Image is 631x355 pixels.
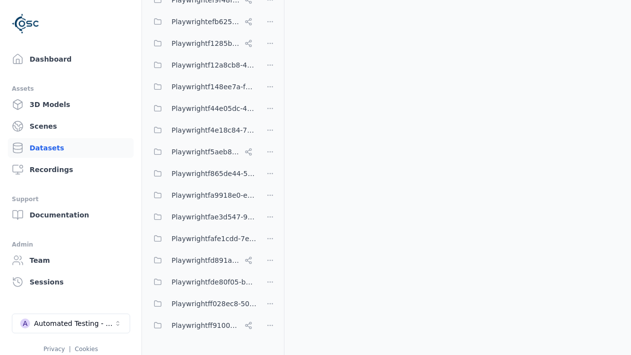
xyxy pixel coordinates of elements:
a: Recordings [8,160,134,179]
span: Playwrightff910033-c297-413c-9627-78f34a067480 [172,319,241,331]
span: Playwrightf5aeb831-9105-46b5-9a9b-c943ac435ad3 [172,146,241,158]
span: Playwrightff028ec8-50e9-4dd8-81bd-941bca1e104f [172,298,256,310]
span: Playwrightf4e18c84-7c7e-4c28-bfa4-7be69262452c [172,124,256,136]
a: Privacy [43,346,65,353]
a: Sessions [8,272,134,292]
span: Playwrightf12a8cb8-44f5-4bf0-b292-721ddd8e7e42 [172,59,256,71]
button: Playwrightf148ee7a-f6f0-478b-8659-42bd4a5eac88 [148,77,256,97]
span: | [69,346,71,353]
span: Playwrightfae3d547-9354-4b34-ba80-334734bb31d4 [172,211,256,223]
span: Playwrightf44e05dc-4ad2-46fe-ba49-6e190c3c4e49 [172,103,256,114]
button: Playwrightfd891aa9-817c-4b53-b4a5-239ad8786b13 [148,250,256,270]
button: Playwrightfae3d547-9354-4b34-ba80-334734bb31d4 [148,207,256,227]
button: Playwrightf1285bef-0e1f-4916-a3c2-d80ed4e692e1 [148,34,256,53]
span: Playwrightfd891aa9-817c-4b53-b4a5-239ad8786b13 [172,254,241,266]
button: Playwrightff910033-c297-413c-9627-78f34a067480 [148,316,256,335]
span: Playwrightf865de44-5a3a-4288-a605-65bfd134d238 [172,168,256,179]
button: Playwrightfafe1cdd-7eb2-4390-bfe1-ed4773ecffac [148,229,256,248]
a: 3D Models [8,95,134,114]
div: Support [12,193,130,205]
button: Playwrightff028ec8-50e9-4dd8-81bd-941bca1e104f [148,294,256,314]
div: Assets [12,83,130,95]
span: Playwrightf1285bef-0e1f-4916-a3c2-d80ed4e692e1 [172,37,241,49]
a: Team [8,250,134,270]
div: A [20,319,30,328]
button: Playwrightf865de44-5a3a-4288-a605-65bfd134d238 [148,164,256,183]
a: Scenes [8,116,134,136]
div: Automated Testing - Playwright [34,319,114,328]
button: Playwrightf4e18c84-7c7e-4c28-bfa4-7be69262452c [148,120,256,140]
button: Playwrightfde80f05-b70d-4104-ad1c-b71865a0eedf [148,272,256,292]
div: Admin [12,239,130,250]
span: Playwrightfde80f05-b70d-4104-ad1c-b71865a0eedf [172,276,256,288]
span: Playwrightf148ee7a-f6f0-478b-8659-42bd4a5eac88 [172,81,256,93]
span: Playwrightfa9918e0-e6c7-48e0-9ade-ec9b0f0d9008 [172,189,256,201]
button: Playwrightefb6251a-f72e-4cb7-bc11-185fbdc8734c [148,12,256,32]
a: Dashboard [8,49,134,69]
img: Logo [12,10,39,37]
span: Playwrightfafe1cdd-7eb2-4390-bfe1-ed4773ecffac [172,233,256,245]
a: Documentation [8,205,134,225]
a: Cookies [75,346,98,353]
button: Playwrightf44e05dc-4ad2-46fe-ba49-6e190c3c4e49 [148,99,256,118]
a: Datasets [8,138,134,158]
span: Playwrightefb6251a-f72e-4cb7-bc11-185fbdc8734c [172,16,241,28]
button: Playwrightf5aeb831-9105-46b5-9a9b-c943ac435ad3 [148,142,256,162]
button: Playwrightf12a8cb8-44f5-4bf0-b292-721ddd8e7e42 [148,55,256,75]
button: Select a workspace [12,314,130,333]
button: Playwrightfa9918e0-e6c7-48e0-9ade-ec9b0f0d9008 [148,185,256,205]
